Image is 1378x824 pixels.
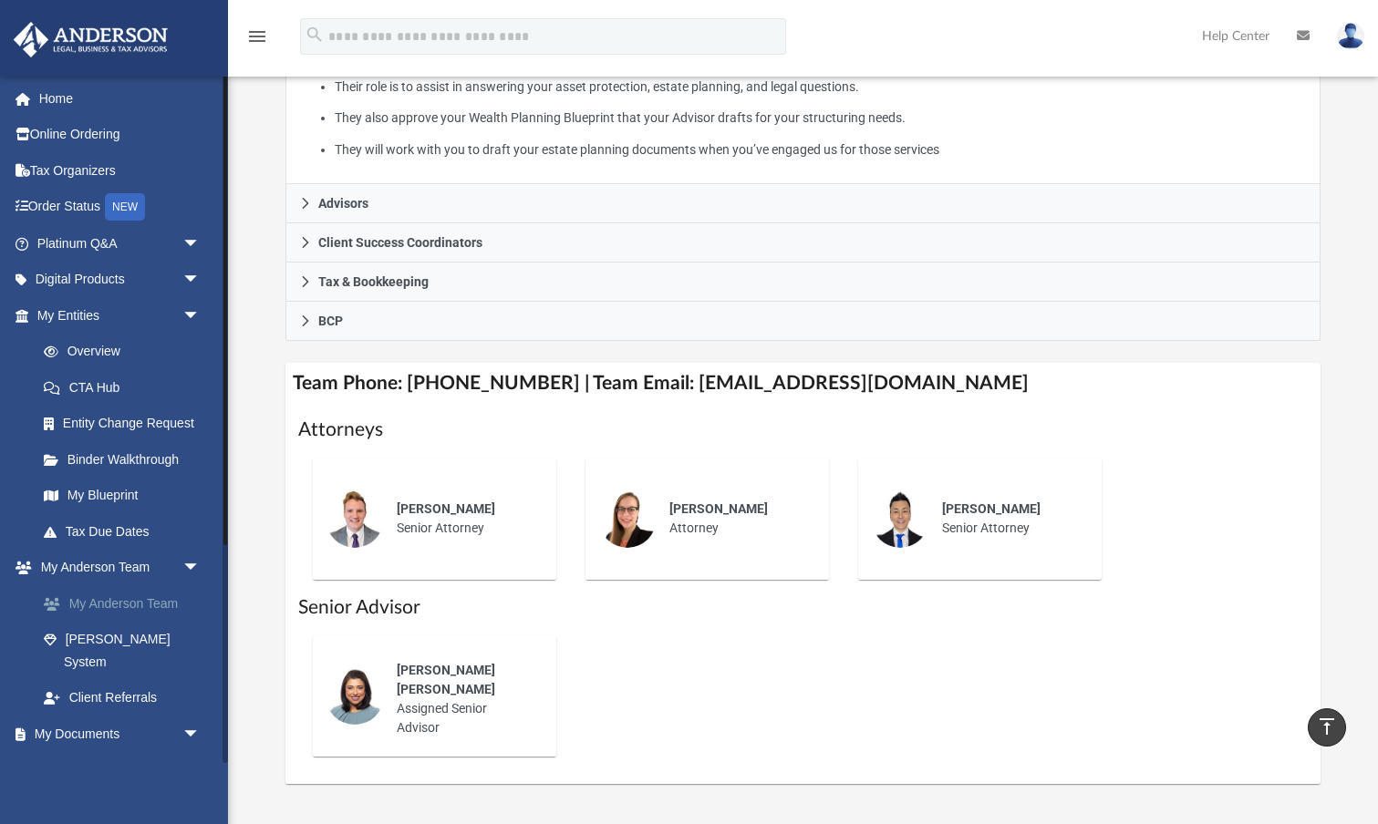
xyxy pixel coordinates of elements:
[182,297,219,335] span: arrow_drop_down
[942,501,1041,516] span: [PERSON_NAME]
[182,225,219,263] span: arrow_drop_down
[13,716,219,752] a: My Documentsarrow_drop_down
[26,406,228,442] a: Entity Change Request
[26,369,228,406] a: CTA Hub
[285,263,1321,302] a: Tax & Bookkeeping
[26,513,228,550] a: Tax Due Dates
[1316,716,1338,737] i: vertical_align_top
[298,417,1308,443] h1: Attorneys
[299,12,1307,160] p: What My Attorneys & Paralegals Do:
[13,80,228,117] a: Home
[26,585,228,622] a: My Anderson Team
[26,441,228,478] a: Binder Walkthrough
[1337,23,1364,49] img: User Pic
[13,262,228,298] a: Digital Productsarrow_drop_down
[26,680,228,716] a: Client Referrals
[13,189,228,226] a: Order StatusNEW
[298,594,1308,621] h1: Senior Advisor
[13,297,228,334] a: My Entitiesarrow_drop_down
[397,663,495,696] span: [PERSON_NAME] [PERSON_NAME]
[285,302,1321,341] a: BCP
[871,489,929,548] img: thumbnail
[26,752,210,788] a: Box
[318,197,368,210] span: Advisors
[384,487,544,551] div: Senior Attorney
[335,139,1307,161] li: They will work with you to draft your estate planning documents when you’ve engaged us for those ...
[657,487,816,551] div: Attorney
[335,107,1307,129] li: They also approve your Wealth Planning Blueprint that your Advisor drafts for your structuring ne...
[335,76,1307,98] li: Their role is to assist in answering your asset protection, estate planning, and legal questions.
[285,223,1321,263] a: Client Success Coordinators
[1308,708,1346,747] a: vertical_align_top
[669,501,768,516] span: [PERSON_NAME]
[26,478,219,514] a: My Blueprint
[182,716,219,753] span: arrow_drop_down
[246,35,268,47] a: menu
[105,193,145,221] div: NEW
[182,262,219,299] span: arrow_drop_down
[285,363,1321,404] h4: Team Phone: [PHONE_NUMBER] | Team Email: [EMAIL_ADDRESS][DOMAIN_NAME]
[285,184,1321,223] a: Advisors
[397,501,495,516] span: [PERSON_NAME]
[13,225,228,262] a: Platinum Q&Aarrow_drop_down
[929,487,1089,551] div: Senior Attorney
[13,117,228,153] a: Online Ordering
[246,26,268,47] i: menu
[13,152,228,189] a: Tax Organizers
[318,236,482,249] span: Client Success Coordinators
[326,489,384,548] img: thumbnail
[326,666,384,725] img: thumbnail
[26,334,228,370] a: Overview
[318,314,343,327] span: BCP
[305,25,325,45] i: search
[26,622,228,680] a: [PERSON_NAME] System
[182,550,219,587] span: arrow_drop_down
[13,550,228,586] a: My Anderson Teamarrow_drop_down
[318,275,429,288] span: Tax & Bookkeeping
[8,22,173,57] img: Anderson Advisors Platinum Portal
[598,489,657,548] img: thumbnail
[384,648,544,750] div: Assigned Senior Advisor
